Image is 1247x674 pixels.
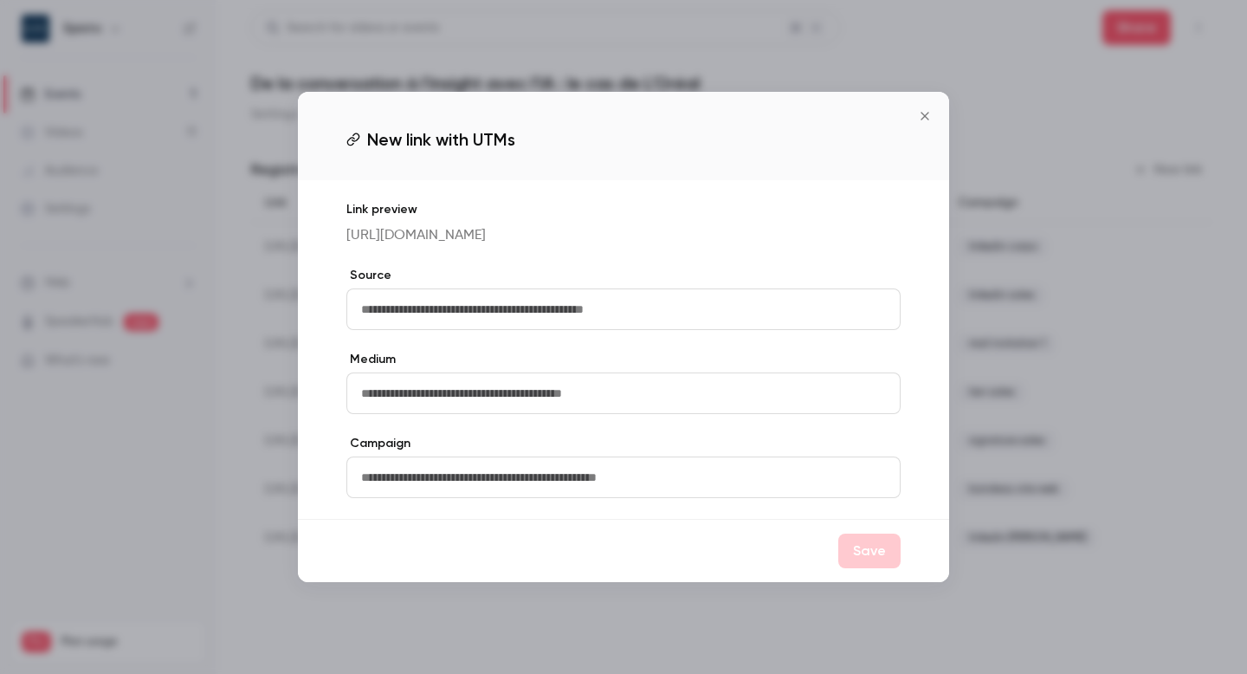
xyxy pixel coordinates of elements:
[367,126,515,152] span: New link with UTMs
[346,225,901,246] p: [URL][DOMAIN_NAME]
[346,201,901,218] p: Link preview
[346,351,901,368] label: Medium
[346,267,901,284] label: Source
[346,435,901,452] label: Campaign
[908,99,942,133] button: Close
